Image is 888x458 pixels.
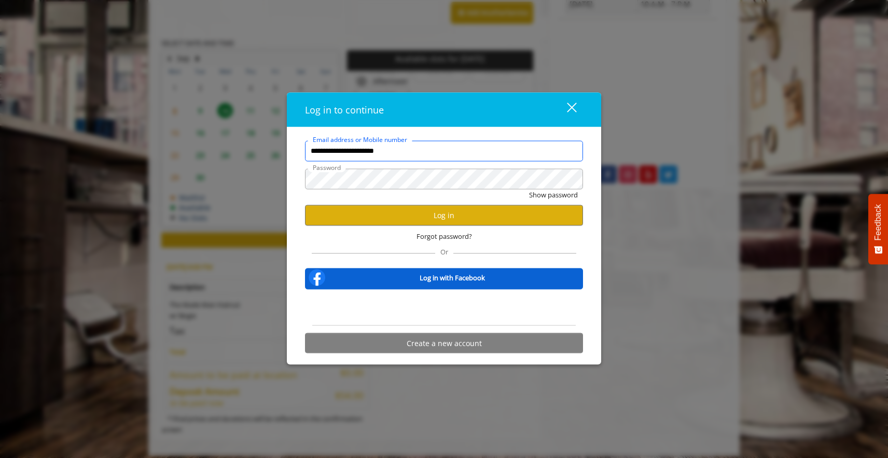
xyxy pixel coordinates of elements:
[548,99,583,120] button: close dialog
[417,231,472,241] span: Forgot password?
[307,267,327,288] img: facebook-logo
[396,296,492,319] div: Sign in with Google. Opens in new tab
[873,204,883,240] span: Feedback
[420,272,485,283] b: Log in with Facebook
[305,168,583,189] input: Password
[305,205,583,225] button: Log in
[529,189,578,200] button: Show password
[308,134,412,144] label: Email address or Mobile number
[305,103,384,116] span: Log in to continue
[555,102,576,118] div: close dialog
[305,140,583,161] input: Email address or Mobile number
[435,247,453,256] span: Or
[391,296,497,319] iframe: Sign in with Google Button
[308,162,346,172] label: Password
[868,194,888,264] button: Feedback - Show survey
[305,333,583,353] button: Create a new account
